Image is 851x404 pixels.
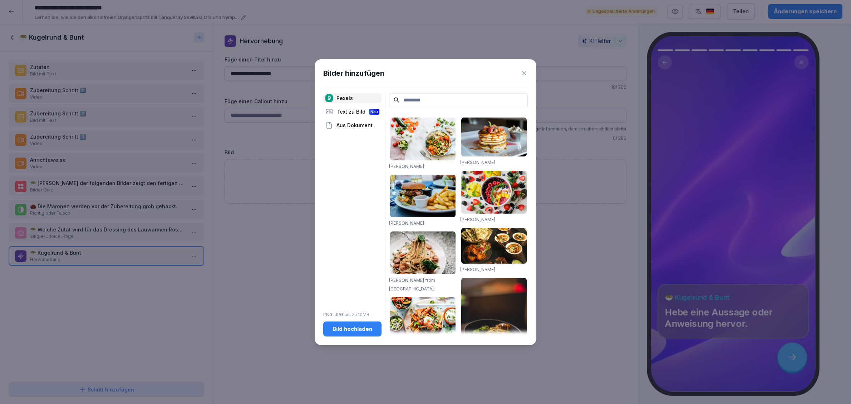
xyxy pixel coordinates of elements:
h1: Bilder hinzufügen [323,68,384,79]
a: [PERSON_NAME] from [GEOGRAPHIC_DATA] [389,278,435,291]
div: Neu [369,109,379,115]
div: Aus Dokument [323,120,382,130]
a: [PERSON_NAME] [389,164,424,169]
div: Bild hochladen [329,325,376,333]
a: [PERSON_NAME] [460,217,495,222]
div: Text zu Bild [323,107,382,117]
a: [PERSON_NAME] [389,220,424,226]
a: [PERSON_NAME] [460,267,495,272]
div: Pexels [323,93,382,103]
img: pexels.png [325,94,333,102]
p: PNG, JPG bis zu 10MB [323,311,382,318]
button: Bild hochladen [323,321,382,336]
a: [PERSON_NAME] [460,160,495,165]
